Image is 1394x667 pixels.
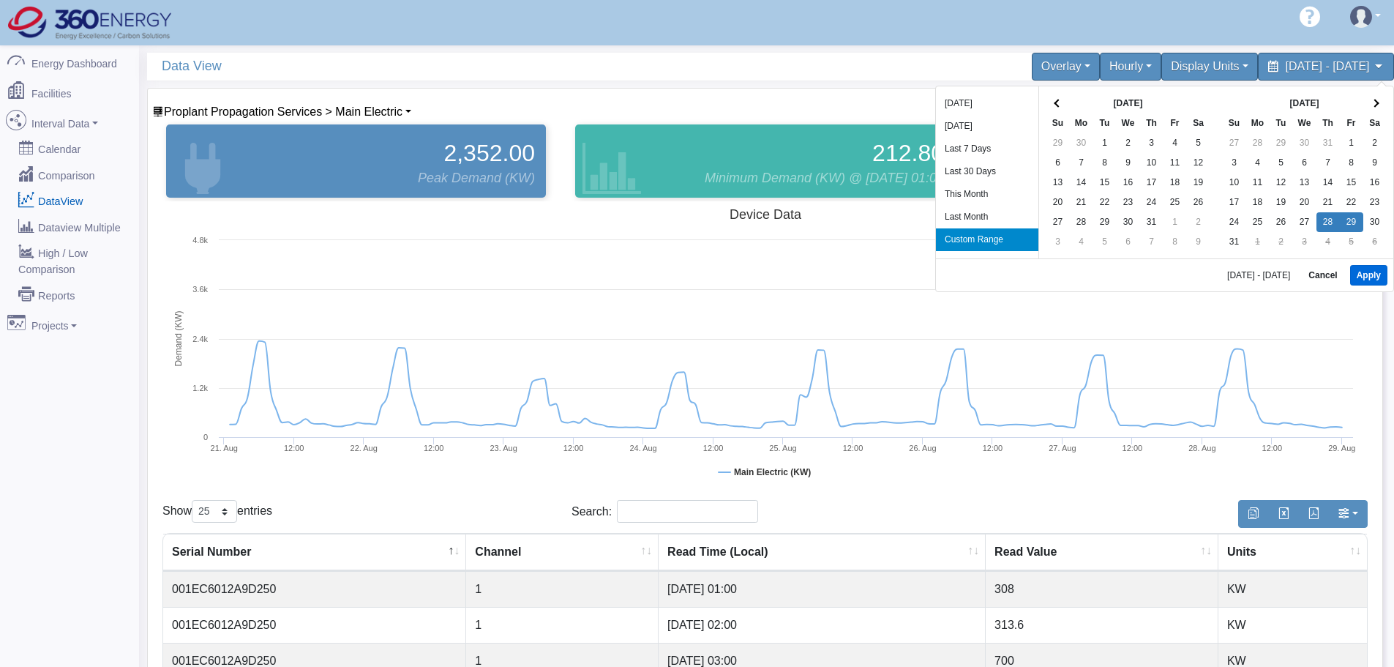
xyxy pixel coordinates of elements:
th: Sa [1363,113,1387,133]
span: Peak Demand (KW) [418,168,535,188]
td: 26 [1270,212,1293,232]
th: Mo [1246,113,1270,133]
td: 5 [1187,133,1210,153]
td: 313.6 [986,607,1218,643]
tspan: 24. Aug [629,444,656,452]
button: Copy to clipboard [1238,500,1269,528]
td: 5 [1093,232,1117,252]
td: 17 [1140,173,1163,193]
td: 31 [1223,232,1246,252]
th: Th [1316,113,1340,133]
text: 12:00 [1123,444,1143,452]
td: 16 [1363,173,1387,193]
td: 6 [1363,232,1387,252]
td: 29 [1270,133,1293,153]
tspan: Device Data [730,207,802,222]
td: 30 [1070,133,1093,153]
td: 6 [1117,232,1140,252]
tspan: 21. Aug [211,444,238,452]
tspan: 23. Aug [490,444,517,452]
th: Read Value : activate to sort column ascending [986,534,1218,571]
td: 12 [1187,153,1210,173]
text: 0 [203,433,208,441]
td: 29 [1340,212,1363,232]
td: 26 [1187,193,1210,212]
td: 001EC6012A9D250 [163,571,466,607]
td: 23 [1363,193,1387,212]
th: Units : activate to sort column ascending [1218,534,1367,571]
td: KW [1218,571,1367,607]
th: Su [1223,113,1246,133]
td: 9 [1187,232,1210,252]
td: 4 [1070,232,1093,252]
td: 15 [1093,173,1117,193]
td: 7 [1140,232,1163,252]
td: 8 [1340,153,1363,173]
button: Show/Hide Columns [1328,500,1368,528]
td: 21 [1070,193,1093,212]
td: 22 [1340,193,1363,212]
td: 14 [1070,173,1093,193]
td: 31 [1140,212,1163,232]
label: Search: [572,500,758,523]
td: 10 [1223,173,1246,193]
text: 12:00 [284,444,304,452]
td: 13 [1293,173,1316,193]
td: 25 [1246,212,1270,232]
td: 3 [1223,153,1246,173]
label: Show entries [162,500,272,523]
button: Apply [1350,265,1387,286]
td: 9 [1363,153,1387,173]
td: 28 [1070,212,1093,232]
span: [DATE] - [DATE] [1286,60,1370,72]
td: 19 [1187,173,1210,193]
td: 308 [986,571,1218,607]
td: 2 [1363,133,1387,153]
td: 3 [1140,133,1163,153]
td: 30 [1363,212,1387,232]
text: 3.6k [192,285,208,294]
tspan: 28. Aug [1188,444,1215,452]
td: 12 [1270,173,1293,193]
tspan: Demand (KW) [173,310,184,366]
td: 5 [1340,232,1363,252]
td: 11 [1246,173,1270,193]
td: 28 [1246,133,1270,153]
text: 12:00 [703,444,724,452]
li: [DATE] [936,115,1038,138]
span: [DATE] - [DATE] [1227,271,1296,280]
td: 24 [1223,212,1246,232]
td: 001EC6012A9D250 [163,607,466,643]
td: 16 [1117,173,1140,193]
td: 24 [1140,193,1163,212]
text: 12:00 [983,444,1003,452]
td: 18 [1163,173,1187,193]
li: Last 7 Days [936,138,1038,160]
td: 13 [1046,173,1070,193]
th: [DATE] [1246,94,1363,113]
th: Th [1140,113,1163,133]
td: 19 [1270,193,1293,212]
td: 27 [1293,212,1316,232]
tspan: 25. Aug [769,444,796,452]
th: Fr [1340,113,1363,133]
text: 12:00 [424,444,444,452]
select: Showentries [192,500,237,523]
td: 1 [466,571,659,607]
td: 15 [1340,173,1363,193]
th: Su [1046,113,1070,133]
td: 20 [1046,193,1070,212]
span: 212.80 [872,135,944,171]
div: Overlay [1032,53,1100,81]
tspan: 26. Aug [909,444,936,452]
tspan: Main Electric (KW) [734,467,811,477]
td: 18 [1246,193,1270,212]
li: Custom Range [936,228,1038,251]
th: We [1117,113,1140,133]
li: Last Month [936,206,1038,228]
text: 4.8k [192,236,208,245]
td: 23 [1117,193,1140,212]
th: [DATE] [1070,94,1187,113]
td: 2 [1270,232,1293,252]
td: 6 [1046,153,1070,173]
